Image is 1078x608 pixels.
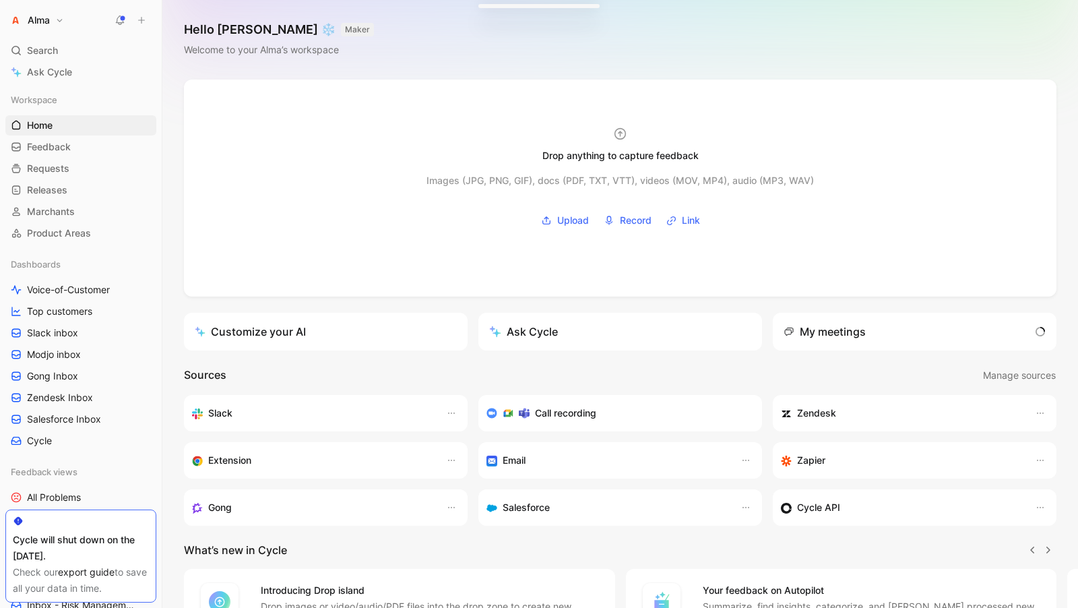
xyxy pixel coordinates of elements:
span: Home [27,119,53,132]
a: Home [5,115,156,135]
span: Zendesk Inbox [27,391,93,404]
div: Feedback views [5,462,156,482]
a: Customize your AI [184,313,468,351]
a: Slack inbox [5,323,156,343]
span: Ask Cycle [27,64,72,80]
button: Link [662,210,705,231]
span: Modjo inbox [27,348,81,361]
div: Capture feedback from your incoming calls [192,499,433,516]
button: Ask Cycle [478,313,762,351]
h1: Hello [PERSON_NAME] ❄️ [184,22,374,38]
a: Zendesk Inbox [5,388,156,408]
span: Releases [27,183,67,197]
span: Dashboards [11,257,61,271]
span: Product Areas [27,226,91,240]
h3: Salesforce [503,499,550,516]
div: Dashboards [5,254,156,274]
div: DashboardsVoice-of-CustomerTop customersSlack inboxModjo inboxGong InboxZendesk InboxSalesforce I... [5,254,156,451]
div: Sync marchants and create docs [781,405,1021,421]
div: Sync marchants & send feedback from custom sources. Get inspired by our favorite use case [781,499,1021,516]
a: Product Areas [5,223,156,243]
div: Record & transcribe meetings from Zoom, Meet & Teams. [486,405,743,421]
div: Drop anything to capture feedback [542,148,699,164]
a: Voice-of-Customer [5,280,156,300]
div: Check our to save all your data in time. [13,564,149,597]
a: Requests [5,158,156,179]
a: Releases [5,180,156,200]
span: Workspace [11,93,57,107]
h3: Zendesk [797,405,836,421]
span: Manage sources [983,367,1056,384]
div: Ask Cycle [489,324,558,340]
h3: Call recording [535,405,596,421]
span: Marchants [27,205,75,218]
span: All Problems [27,491,81,504]
div: Search [5,40,156,61]
a: Cycle [5,431,156,451]
div: Welcome to your Alma’s workspace [184,42,374,58]
div: Cycle will shut down on the [DATE]. [13,532,149,564]
h3: Email [503,452,526,468]
h1: Alma [28,14,50,26]
h4: Your feedback on Autopilot [703,582,1041,599]
a: Feedback [5,137,156,157]
a: export guide [58,566,115,578]
h2: Sources [184,367,226,384]
span: Link [682,212,700,229]
div: Capture feedback from anywhere on the web [192,452,433,468]
a: Modjo inbox [5,344,156,365]
div: Capture feedback from thousands of sources with Zapier (survey results, recordings, sheets, etc). [781,452,1021,468]
div: Images (JPG, PNG, GIF), docs (PDF, TXT, VTT), videos (MOV, MP4), audio (MP3, WAV) [426,173,814,189]
a: Ask Cycle [5,62,156,82]
span: Cycle [27,434,52,448]
span: Requests [27,162,69,175]
div: Sync your marchants, send feedback and get updates in Slack [192,405,433,421]
h3: Cycle API [797,499,840,516]
span: Voice-of-Customer [27,283,110,297]
h3: Zapier [797,452,825,468]
span: Record [620,212,652,229]
button: MAKER [341,23,374,36]
a: All Problems [5,487,156,508]
span: Feedback [27,140,71,154]
div: My meetings [784,324,866,340]
span: Slack inbox [27,326,78,340]
span: Search [27,42,58,59]
button: Upload [536,210,594,231]
h4: Introducing Drop island [261,582,599,599]
span: Upload [557,212,589,229]
div: Forward emails to your feedback inbox [486,452,727,468]
h3: Extension [208,452,251,468]
div: Workspace [5,90,156,110]
img: Alma [9,13,22,27]
span: Salesforce Inbox [27,413,101,426]
h3: Gong [208,499,232,516]
h2: What’s new in Cycle [184,542,287,558]
h3: Slack [208,405,232,421]
div: Customize your AI [195,324,306,340]
button: Record [599,210,656,231]
button: Manage sources [982,367,1056,384]
a: Top customers [5,301,156,322]
span: Feedback views [11,465,77,479]
button: AlmaAlma [5,11,67,30]
a: Salesforce Inbox [5,409,156,429]
a: Gong Inbox [5,366,156,386]
span: Top customers [27,305,92,318]
span: Gong Inbox [27,369,78,383]
a: Marchants [5,202,156,222]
